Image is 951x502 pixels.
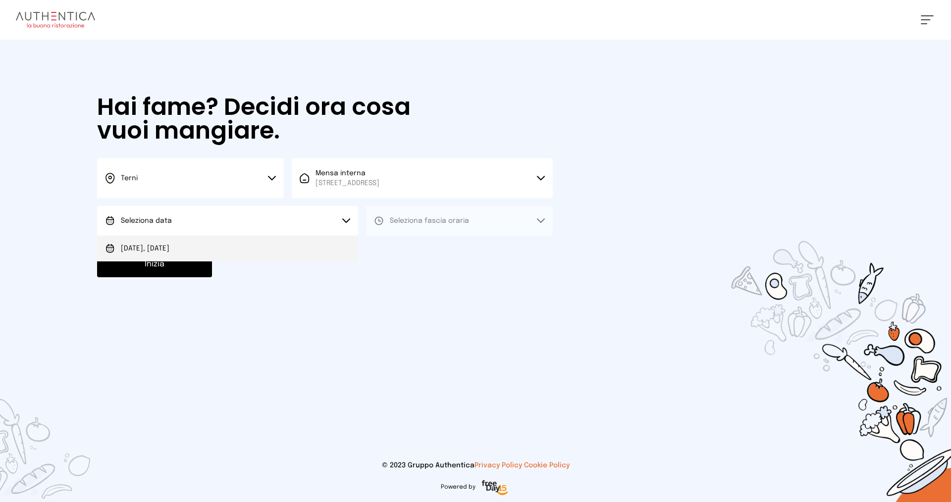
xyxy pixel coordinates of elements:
[390,217,469,224] span: Seleziona fascia oraria
[366,206,553,236] button: Seleziona fascia oraria
[16,460,935,470] p: © 2023 Gruppo Authentica
[97,206,358,236] button: Seleziona data
[121,244,169,253] span: [DATE], [DATE]
[479,478,511,498] img: logo-freeday.3e08031.png
[121,217,172,224] span: Seleziona data
[441,483,475,491] span: Powered by
[524,462,570,469] a: Cookie Policy
[97,251,212,277] button: Inizia
[475,462,522,469] a: Privacy Policy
